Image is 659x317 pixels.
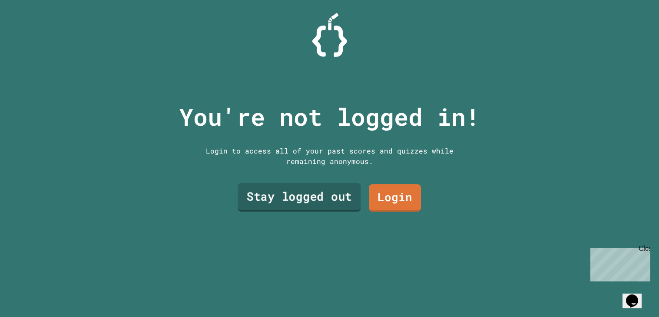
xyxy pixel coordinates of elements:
[3,3,60,55] div: Chat with us now!Close
[312,13,347,57] img: Logo.svg
[238,183,361,212] a: Stay logged out
[587,245,650,281] iframe: chat widget
[623,282,650,308] iframe: chat widget
[199,146,460,167] div: Login to access all of your past scores and quizzes while remaining anonymous.
[369,184,421,212] a: Login
[179,99,480,135] p: You're not logged in!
